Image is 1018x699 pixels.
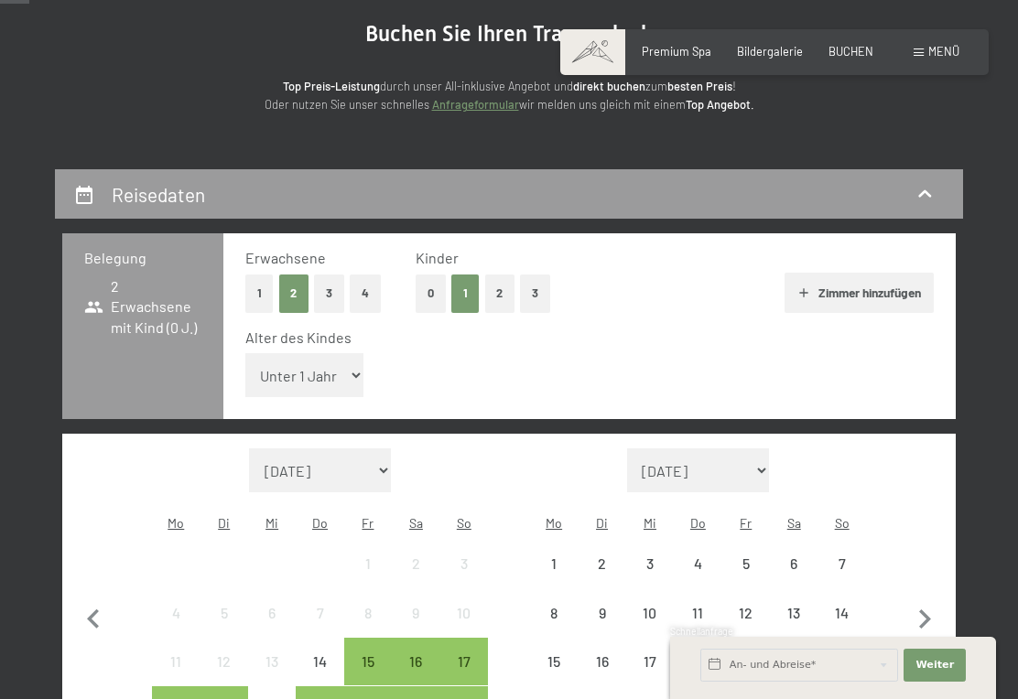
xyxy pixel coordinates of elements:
div: Anreise nicht möglich [770,540,818,587]
div: Anreise nicht möglich [392,588,439,636]
div: Anreise nicht möglich [296,638,343,685]
div: Sat Aug 09 2025 [392,588,439,636]
div: Sat Sep 13 2025 [770,588,818,636]
div: Anreise nicht möglich [818,588,865,636]
div: 5 [724,556,768,600]
div: Sun Sep 14 2025 [818,588,865,636]
button: Zimmer hinzufügen [785,273,934,313]
abbr: Sonntag [457,515,471,531]
div: 3 [628,556,672,600]
abbr: Samstag [409,515,423,531]
span: Weiter [915,658,954,672]
span: Buchen Sie Ihren Traumurlaub [365,21,653,47]
div: 15 [532,654,576,698]
div: Anreise nicht möglich [530,638,578,685]
p: durch unser All-inklusive Angebot und zum ! Oder nutzen Sie unser schnelles wir melden uns gleich... [143,77,875,114]
abbr: Freitag [740,515,752,531]
div: 6 [772,556,816,600]
div: Mon Sep 15 2025 [530,638,578,685]
div: 16 [579,654,623,698]
span: Erwachsene [245,249,326,266]
div: 10 [442,606,486,650]
div: Anreise möglich [440,638,488,685]
div: 13 [772,606,816,650]
div: Anreise nicht möglich [530,540,578,587]
div: Wed Aug 06 2025 [248,588,296,636]
div: Mon Sep 01 2025 [530,540,578,587]
div: Anreise nicht möglich [578,638,625,685]
div: Tue Sep 09 2025 [578,588,625,636]
span: Schnellanfrage [670,626,733,637]
div: Wed Sep 03 2025 [626,540,674,587]
abbr: Mittwoch [265,515,278,531]
div: Anreise nicht möglich [248,588,296,636]
div: Anreise nicht möglich [200,588,248,636]
div: 6 [250,606,294,650]
div: Sun Aug 17 2025 [440,638,488,685]
div: Sun Aug 03 2025 [440,540,488,587]
div: 1 [532,556,576,600]
div: Mon Sep 08 2025 [530,588,578,636]
div: Anreise nicht möglich [440,588,488,636]
div: Anreise möglich [392,638,439,685]
div: Anreise nicht möglich [344,540,392,587]
div: Anreise nicht möglich [440,540,488,587]
div: 11 [154,654,198,698]
div: Tue Aug 12 2025 [200,638,248,685]
div: 12 [724,606,768,650]
div: 4 [154,606,198,650]
span: 2 Erwachsene mit Kind (0 J.) [84,276,201,338]
div: Sun Aug 10 2025 [440,588,488,636]
div: Anreise nicht möglich [578,540,625,587]
div: 17 [442,654,486,698]
div: Anreise nicht möglich [818,540,865,587]
div: 14 [819,606,863,650]
h3: Belegung [84,248,201,268]
span: Kinder [416,249,459,266]
abbr: Sonntag [835,515,850,531]
strong: direkt buchen [573,79,645,93]
div: Anreise nicht möglich [722,588,770,636]
div: Fri Aug 08 2025 [344,588,392,636]
div: Tue Sep 02 2025 [578,540,625,587]
div: 8 [532,606,576,650]
button: 0 [416,274,446,312]
abbr: Donnerstag [312,515,328,531]
div: Anreise nicht möglich [248,638,296,685]
div: 7 [298,606,341,650]
div: Fri Aug 15 2025 [344,638,392,685]
div: 5 [202,606,246,650]
a: BUCHEN [828,44,873,59]
button: 3 [314,274,344,312]
div: Anreise nicht möglich [344,588,392,636]
div: 11 [676,606,720,650]
button: 2 [485,274,515,312]
div: Fri Aug 01 2025 [344,540,392,587]
div: 9 [394,606,438,650]
div: 17 [628,654,672,698]
div: Anreise nicht möglich [530,588,578,636]
strong: Top Preis-Leistung [283,79,380,93]
div: Anreise nicht möglich [674,588,721,636]
a: Anfrageformular [432,97,519,112]
div: Anreise nicht möglich [296,588,343,636]
div: Wed Sep 10 2025 [626,588,674,636]
div: Anreise nicht möglich [626,540,674,587]
div: Anreise nicht möglich [722,540,770,587]
div: 2 [579,556,623,600]
div: Anreise nicht möglich [200,638,248,685]
div: Fri Sep 05 2025 [722,540,770,587]
button: 4 [350,274,381,312]
a: Premium Spa [642,44,711,59]
div: 14 [298,654,341,698]
div: 15 [346,654,390,698]
div: Anreise nicht möglich [578,588,625,636]
button: 3 [520,274,550,312]
div: Thu Sep 11 2025 [674,588,721,636]
div: Anreise nicht möglich [152,638,200,685]
a: Bildergalerie [737,44,803,59]
button: Weiter [904,649,966,682]
div: 16 [394,654,438,698]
